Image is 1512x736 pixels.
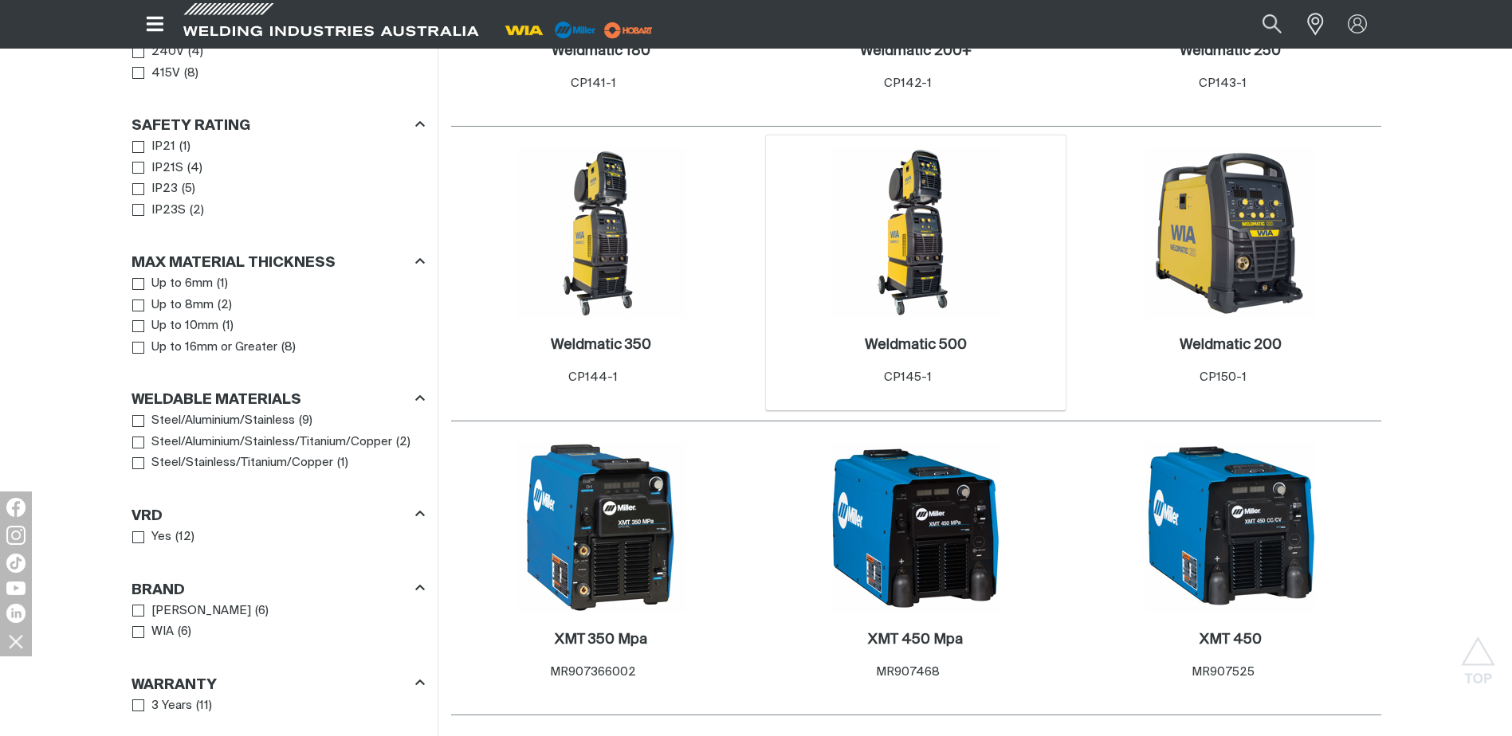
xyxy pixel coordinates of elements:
img: Weldmatic 200 [1145,147,1316,318]
span: 415V [151,65,180,83]
div: Max Material Thickness [132,252,425,273]
span: IP23S [151,202,186,220]
img: LinkedIn [6,604,26,623]
span: CP142-1 [884,77,932,89]
img: Instagram [6,526,26,545]
span: [PERSON_NAME] [151,602,251,621]
a: XMT 450 [1200,631,1262,649]
ul: Power Voltage [132,41,424,84]
span: CP150-1 [1200,371,1247,383]
span: IP21 [151,138,175,156]
a: XMT 450 Mpa [868,631,963,649]
span: MR907468 [876,666,940,678]
a: Weldmatic 200 [1180,336,1282,354]
h3: Safety Rating [132,117,250,135]
h3: VRD [132,507,163,526]
span: ( 1 ) [337,454,348,472]
ul: Brand [132,601,424,643]
img: hide socials [2,628,29,655]
span: CP141-1 [571,77,616,89]
h3: Warranty [132,676,217,695]
ul: Safety Rating [132,136,424,221]
a: Weldmatic 500 [865,336,967,354]
a: 240V [132,41,185,63]
span: ( 6 ) [255,602,269,621]
input: Product name or item number... [1224,6,1298,42]
h2: Weldmatic 500 [865,338,967,352]
span: ( 9 ) [299,412,312,430]
a: Up to 8mm [132,295,214,316]
span: ( 2 ) [190,202,204,220]
span: ( 1 ) [179,138,190,156]
ul: VRD [132,527,424,548]
ul: Warranty [132,695,424,717]
a: Up to 16mm or Greater [132,337,278,358]
ul: Max Material Thickness [132,273,424,358]
button: Scroll to top [1460,636,1496,672]
img: Weldmatic 500 [831,147,1001,318]
span: Yes [151,528,171,546]
a: Weldmatic 250 [1180,42,1281,61]
button: Search products [1245,6,1299,42]
a: 3 Years [132,695,193,717]
div: Weldable Materials [132,389,425,410]
span: ( 1 ) [217,275,228,293]
span: ( 12 ) [175,528,194,546]
img: TikTok [6,554,26,573]
span: CP145-1 [884,371,932,383]
a: WIA [132,621,175,643]
h2: Weldmatic 200 [1180,338,1282,352]
span: Steel/Aluminium/Stainless [151,412,295,430]
h3: Brand [132,581,185,600]
a: IP23 [132,178,179,200]
h2: Weldmatic 250 [1180,44,1281,58]
a: 415V [132,63,181,84]
h2: Weldmatic 200+ [860,44,972,58]
span: CP144-1 [568,371,618,383]
span: 3 Years [151,697,192,715]
span: Up to 8mm [151,296,214,315]
span: MR907366002 [550,666,636,678]
span: ( 1 ) [222,317,234,335]
a: Steel/Stainless/Titanium/Copper [132,452,334,474]
a: IP21S [132,158,184,179]
img: XMT 450 Mpa [831,442,1001,613]
span: MR907525 [1192,666,1255,678]
span: Up to 10mm [151,317,218,335]
a: Weldmatic 200+ [860,42,972,61]
h2: XMT 350 Mpa [555,632,647,647]
a: Up to 6mm [132,273,214,295]
a: IP21 [132,136,176,158]
div: VRD [132,504,425,526]
img: XMT 450 [1145,442,1316,613]
span: WIA [151,623,174,641]
span: ( 11 ) [196,697,212,715]
span: Up to 16mm or Greater [151,339,277,357]
ul: Weldable Materials [132,410,424,474]
a: [PERSON_NAME] [132,601,252,622]
a: miller [599,24,658,36]
span: Steel/Stainless/Titanium/Copper [151,454,333,472]
h2: Weldmatic 350 [551,338,651,352]
span: Steel/Aluminium/Stainless/Titanium/Copper [151,433,392,452]
span: ( 5 ) [182,180,195,198]
span: ( 6 ) [178,623,191,641]
h3: Weldable Materials [132,391,301,409]
span: ( 2 ) [218,296,232,315]
span: Up to 6mm [151,275,213,293]
span: 240V [151,43,184,61]
img: Weldmatic 350 [516,147,686,318]
h2: Weldmatic 180 [552,44,650,58]
span: ( 8 ) [281,339,296,357]
h3: Max Material Thickness [132,254,336,272]
img: Facebook [6,498,26,517]
a: Weldmatic 180 [552,42,650,61]
a: Steel/Aluminium/Stainless/Titanium/Copper [132,432,393,453]
a: Yes [132,527,172,548]
img: XMT 350 Mpa [516,442,686,613]
img: YouTube [6,581,26,595]
span: ( 2 ) [396,433,410,452]
div: Safety Rating [132,115,425,136]
h2: XMT 450 Mpa [868,632,963,647]
span: IP21S [151,159,183,178]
